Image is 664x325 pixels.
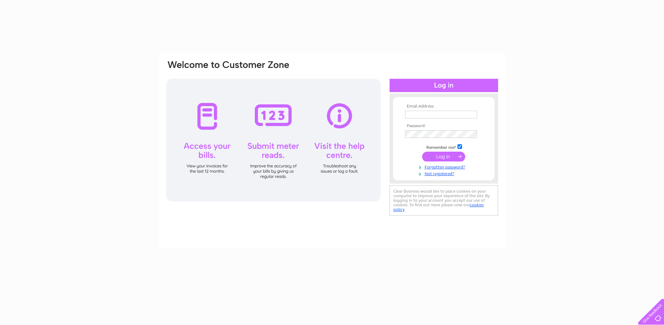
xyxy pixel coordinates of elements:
[403,143,484,150] td: Remember me?
[393,202,484,212] a: cookies policy
[405,170,484,177] a: Not registered?
[405,163,484,170] a: Forgotten password?
[403,124,484,129] th: Password:
[390,185,498,216] div: Clear Business would like to place cookies on your computer to improve your experience of the sit...
[403,104,484,109] th: Email Address:
[422,152,465,161] input: Submit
